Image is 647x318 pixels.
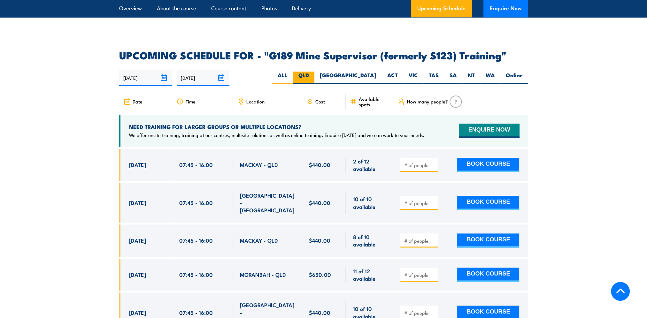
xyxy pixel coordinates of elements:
label: SA [444,72,462,84]
span: Location [246,99,265,104]
label: NT [462,72,480,84]
span: MACKAY - QLD [240,161,278,168]
input: # of people [404,310,436,316]
span: [DATE] [129,309,146,316]
input: From date [119,70,172,86]
span: $440.00 [309,161,330,168]
span: Available spots [358,96,389,107]
span: 2 of 12 available [353,157,386,172]
span: 10 of 10 available [353,195,386,210]
span: MORANBAH - QLD [240,271,286,278]
label: ACT [382,72,403,84]
span: 8 of 10 available [353,233,386,248]
span: 07:45 - 16:00 [179,237,213,244]
label: TAS [423,72,444,84]
h4: NEED TRAINING FOR LARGER GROUPS OR MULTIPLE LOCATIONS? [129,123,424,130]
label: [GEOGRAPHIC_DATA] [314,72,382,84]
input: # of people [404,162,436,168]
span: $440.00 [309,309,330,316]
input: # of people [404,272,436,278]
span: MACKAY - QLD [240,237,278,244]
span: Date [133,99,142,104]
span: Time [186,99,196,104]
span: [DATE] [129,271,146,278]
label: WA [480,72,500,84]
input: # of people [404,238,436,244]
input: To date [177,70,229,86]
label: VIC [403,72,423,84]
button: BOOK COURSE [457,268,519,282]
span: [DATE] [129,199,146,206]
span: [DATE] [129,161,146,168]
span: Cost [315,99,325,104]
label: QLD [293,72,314,84]
span: 11 of 12 available [353,267,386,282]
span: 07:45 - 16:00 [179,309,213,316]
span: [GEOGRAPHIC_DATA] - [GEOGRAPHIC_DATA] [240,192,295,214]
button: BOOK COURSE [457,158,519,172]
button: ENQUIRE NOW [459,124,519,138]
span: 07:45 - 16:00 [179,271,213,278]
span: How many people? [407,99,448,104]
span: [DATE] [129,237,146,244]
p: We offer onsite training, training at our centres, multisite solutions as well as online training... [129,132,424,138]
span: 07:45 - 16:00 [179,199,213,206]
span: $440.00 [309,199,330,206]
label: Online [500,72,528,84]
span: 07:45 - 16:00 [179,161,213,168]
label: ALL [272,72,293,84]
button: BOOK COURSE [457,233,519,247]
span: $650.00 [309,271,331,278]
h2: UPCOMING SCHEDULE FOR - "G189 Mine Supervisor (formerly S123) Training" [119,50,528,59]
span: $440.00 [309,237,330,244]
button: BOOK COURSE [457,196,519,210]
input: # of people [404,200,436,206]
